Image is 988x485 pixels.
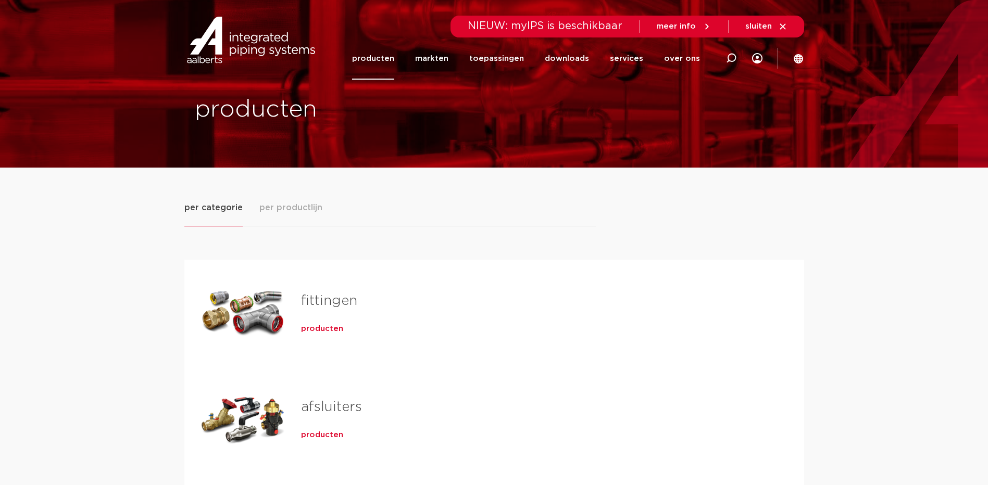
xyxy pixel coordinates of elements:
nav: Menu [352,37,700,80]
a: producten [301,430,343,440]
span: sluiten [745,22,772,30]
a: producten [352,37,394,80]
a: markten [415,37,448,80]
a: producten [301,324,343,334]
div: my IPS [752,37,762,80]
a: over ons [664,37,700,80]
span: per productlijn [259,201,322,214]
a: downloads [545,37,589,80]
h1: producten [195,93,489,126]
a: fittingen [301,294,357,308]
span: meer info [656,22,696,30]
span: per categorie [184,201,243,214]
a: meer info [656,22,711,31]
a: services [610,37,643,80]
a: sluiten [745,22,787,31]
span: NIEUW: myIPS is beschikbaar [468,21,622,31]
a: afsluiters [301,400,362,414]
a: toepassingen [469,37,524,80]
